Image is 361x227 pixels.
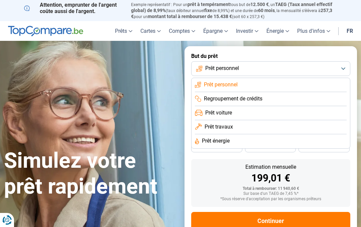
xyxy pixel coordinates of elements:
p: Attention, emprunter de l'argent coûte aussi de l'argent. [24,2,123,14]
span: TAEG (Taux annuel effectif global) de 8,99% [131,2,332,13]
span: 36 mois [209,145,224,149]
span: Prêt personnel [204,81,238,88]
a: Cartes [136,21,165,41]
div: Total à rembourser: 11 940,60 € [197,186,345,191]
span: 30 mois [263,145,278,149]
a: Plus d'infos [293,21,334,41]
span: 60 mois [258,8,275,13]
a: Investir [232,21,262,41]
span: 12.500 € [250,2,269,7]
a: Prêts [111,21,136,41]
span: Regroupement de crédits [204,95,262,102]
a: Comptes [165,21,199,41]
a: Énergie [262,21,293,41]
div: Estimation mensuelle [197,164,345,170]
span: 24 mois [317,145,332,149]
span: montant total à rembourser de 15.438 € [148,14,232,19]
span: Prêt énergie [202,137,230,145]
img: TopCompare [8,26,83,36]
h1: Simulez votre prêt rapidement [4,148,176,200]
span: prêt à tempérament [188,2,230,7]
p: Exemple représentatif : Pour un tous but de , un (taux débiteur annuel de 8,99%) et une durée de ... [131,2,337,19]
div: Sur base d'un TAEG de 7,45 %* [197,192,345,196]
span: Prêt travaux [205,123,233,131]
span: fixe [204,8,212,13]
span: Prêt voiture [205,109,232,117]
label: But du prêt [191,53,350,59]
button: Prêt personnel [191,61,350,76]
div: 199,01 € [197,173,345,183]
span: 257,3 € [131,8,332,19]
span: Prêt personnel [205,65,239,72]
a: fr [343,21,357,41]
a: Épargne [199,21,232,41]
div: *Sous réserve d'acceptation par les organismes prêteurs [197,197,345,202]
